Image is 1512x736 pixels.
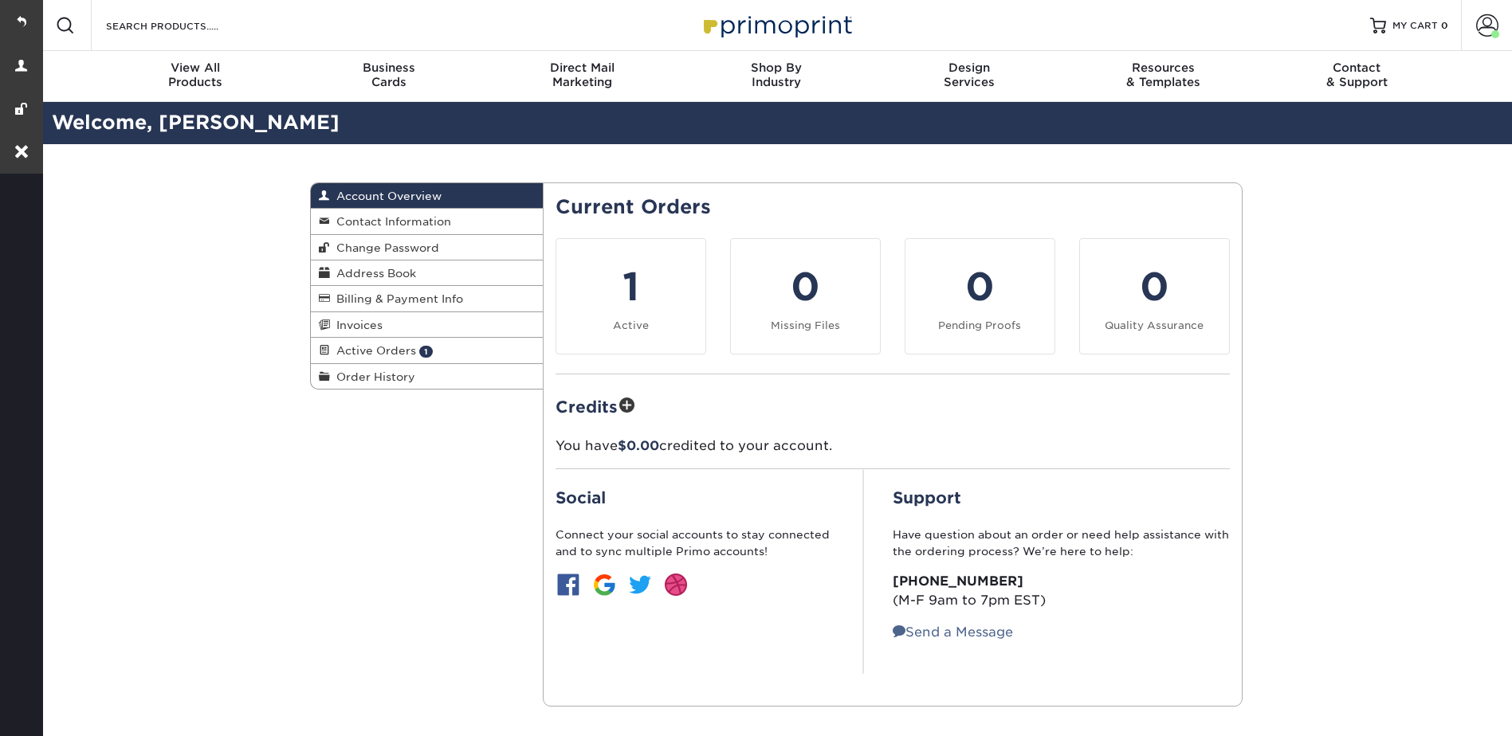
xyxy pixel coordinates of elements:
[873,61,1066,75] span: Design
[311,209,544,234] a: Contact Information
[40,108,1512,138] h2: Welcome, [PERSON_NAME]
[311,260,544,286] a: Address Book
[330,190,442,202] span: Account Overview
[873,61,1066,89] div: Services
[893,572,1230,610] p: (M-F 9am to 7pm EST)
[893,488,1230,507] h2: Support
[1079,238,1230,354] a: 0 Quality Assurance
[915,258,1045,315] div: 0
[740,258,870,315] div: 0
[485,51,679,102] a: Direct MailMarketing
[330,319,383,331] span: Invoices
[613,319,649,331] small: Active
[311,286,544,311] a: Billing & Payment Info
[292,61,485,75] span: Business
[311,338,544,363] a: Active Orders 1
[1066,61,1260,89] div: & Templates
[1260,51,1454,102] a: Contact& Support
[485,61,679,75] span: Direct Mail
[330,370,415,383] span: Order History
[893,574,1023,589] strong: [PHONE_NUMBER]
[1260,61,1454,89] div: & Support
[330,241,439,254] span: Change Password
[556,572,581,597] img: btn-facebook.jpg
[1090,258,1219,315] div: 0
[938,319,1021,331] small: Pending Proofs
[618,438,659,453] span: $0.00
[730,238,881,354] a: 0 Missing Files
[485,61,679,89] div: Marketing
[893,624,1013,640] a: Send a Message
[556,527,835,559] p: Connect your social accounts to stay connected and to sync multiple Primo accounts!
[771,319,840,331] small: Missing Files
[1441,20,1448,31] span: 0
[104,16,260,35] input: SEARCH PRODUCTS.....
[566,258,696,315] div: 1
[556,393,1230,418] h2: Credits
[1260,61,1454,75] span: Contact
[591,572,617,597] img: btn-google.jpg
[556,238,706,354] a: 1 Active
[663,572,689,597] img: btn-dribbble.jpg
[330,267,416,280] span: Address Book
[1105,319,1204,331] small: Quality Assurance
[311,235,544,260] a: Change Password
[330,292,463,305] span: Billing & Payment Info
[99,61,293,75] span: View All
[292,61,485,89] div: Cards
[311,183,544,209] a: Account Overview
[419,346,433,358] span: 1
[679,51,873,102] a: Shop ByIndustry
[1066,51,1260,102] a: Resources& Templates
[697,8,856,42] img: Primoprint
[311,312,544,338] a: Invoices
[99,51,293,102] a: View AllProducts
[311,364,544,389] a: Order History
[556,488,835,507] h2: Social
[893,527,1230,559] p: Have question about an order or need help assistance with the ordering process? We’re here to help:
[679,61,873,75] span: Shop By
[556,196,1230,219] h2: Current Orders
[330,215,451,228] span: Contact Information
[905,238,1055,354] a: 0 Pending Proofs
[99,61,293,89] div: Products
[330,344,416,357] span: Active Orders
[1066,61,1260,75] span: Resources
[1392,19,1438,33] span: MY CART
[627,572,653,597] img: btn-twitter.jpg
[873,51,1066,102] a: DesignServices
[679,61,873,89] div: Industry
[556,437,1230,456] p: You have credited to your account.
[292,51,485,102] a: BusinessCards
